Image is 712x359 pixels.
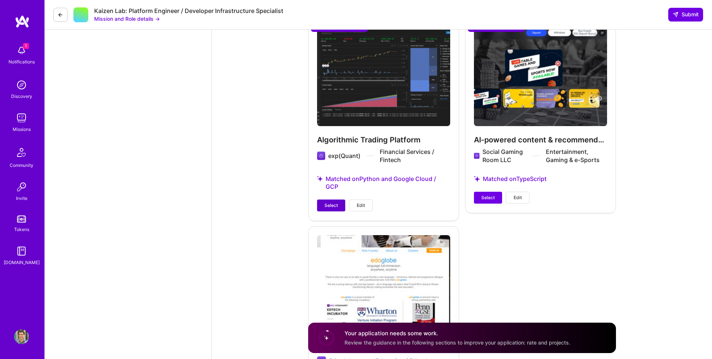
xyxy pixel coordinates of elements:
[673,11,679,17] i: icon SendLight
[17,215,26,223] img: tokens
[317,200,345,211] button: Select
[345,339,570,346] span: Review the guidance in the following sections to improve your application: rate and projects.
[474,192,502,204] button: Select
[14,43,29,58] img: bell
[481,194,495,201] span: Select
[11,92,32,100] div: Discovery
[13,144,30,161] img: Community
[94,15,160,23] button: Mission and Role details →
[15,15,30,28] img: logo
[668,8,703,21] button: Submit
[506,192,530,204] button: Edit
[23,43,29,49] span: 1
[324,202,338,209] span: Select
[13,125,31,133] div: Missions
[673,11,699,18] span: Submit
[10,161,33,169] div: Community
[345,329,570,337] h4: Your application needs some work.
[4,258,40,266] div: [DOMAIN_NAME]
[12,329,31,344] a: User Avatar
[14,225,29,233] div: Tokens
[14,329,29,344] img: User Avatar
[16,194,27,202] div: Invite
[349,200,373,211] button: Edit
[14,78,29,92] img: discovery
[357,202,365,209] span: Edit
[514,194,522,201] span: Edit
[14,244,29,258] img: guide book
[14,179,29,194] img: Invite
[94,7,283,15] div: Kaizen Lab: Platform Engineer / Developer Infrastructure Specialist
[9,58,35,66] div: Notifications
[57,12,63,18] i: icon LeftArrowDark
[14,111,29,125] img: teamwork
